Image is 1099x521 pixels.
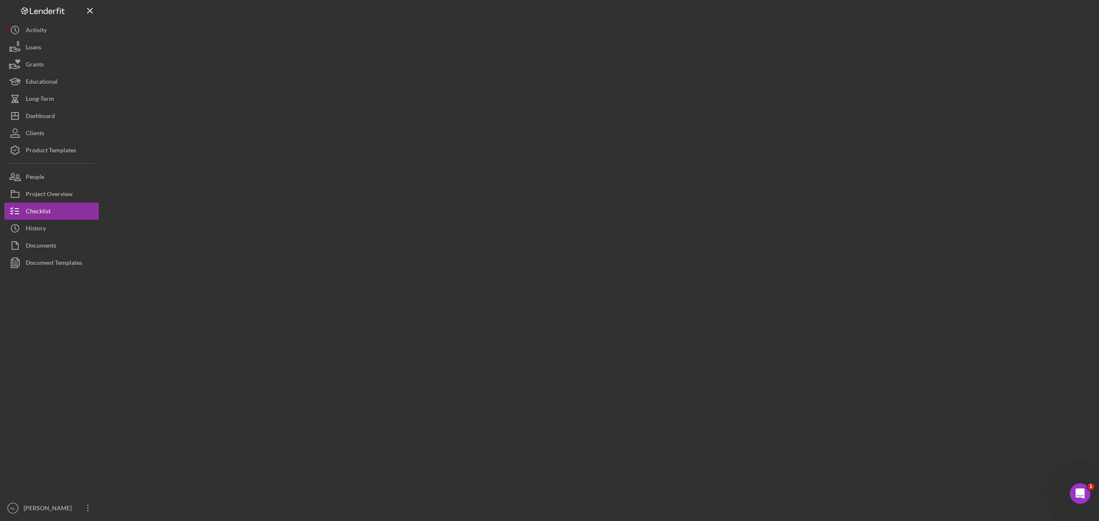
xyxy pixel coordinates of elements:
div: Educational [26,73,58,92]
div: History [26,220,46,239]
div: Activity [26,21,47,41]
div: Clients [26,124,44,144]
button: Documents [4,237,99,254]
iframe: Intercom live chat [1070,483,1090,504]
button: Document Templates [4,254,99,271]
text: NL [10,506,16,511]
div: [PERSON_NAME] [21,500,77,519]
div: Checklist [26,203,51,222]
button: Dashboard [4,107,99,124]
div: Grants [26,56,44,75]
div: People [26,168,44,188]
button: NL[PERSON_NAME] [4,500,99,517]
span: 1 [1087,483,1094,490]
button: People [4,168,99,185]
button: Clients [4,124,99,142]
button: History [4,220,99,237]
button: Long-Term [4,90,99,107]
div: Document Templates [26,254,82,273]
button: Product Templates [4,142,99,159]
div: Documents [26,237,56,256]
button: Project Overview [4,185,99,203]
div: Long-Term [26,90,54,109]
div: Project Overview [26,185,73,205]
button: Grants [4,56,99,73]
div: Loans [26,39,41,58]
button: Educational [4,73,99,90]
button: Activity [4,21,99,39]
button: Loans [4,39,99,56]
div: Product Templates [26,142,76,161]
div: Dashboard [26,107,55,127]
button: Checklist [4,203,99,220]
